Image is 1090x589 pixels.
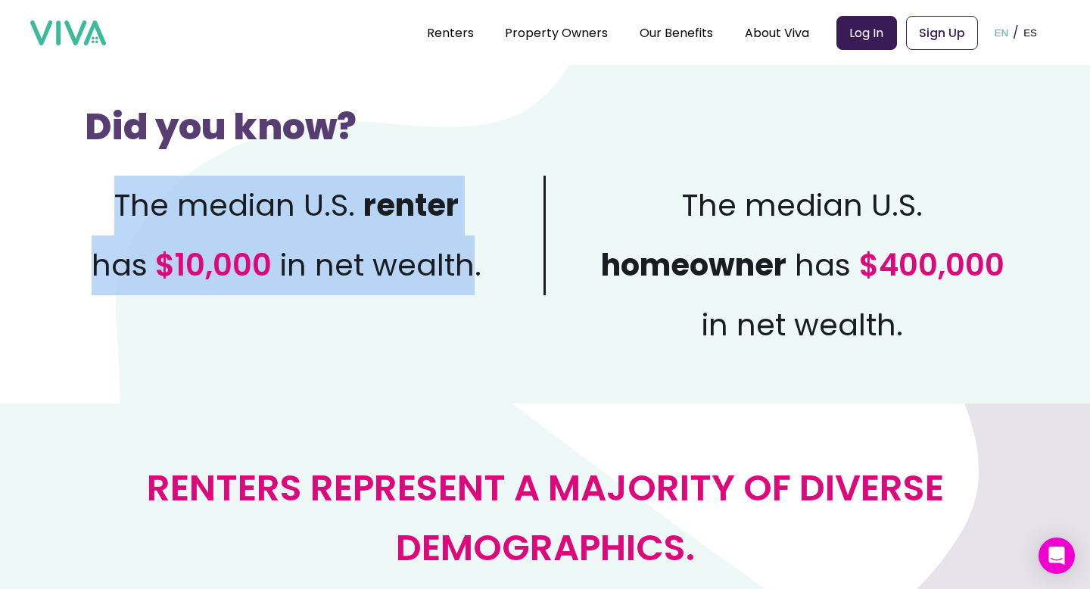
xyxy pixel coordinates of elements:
div: About Viva [745,14,809,51]
p: / [1013,21,1019,44]
a: Sign Up [906,16,978,50]
strong: renter [363,184,459,226]
div: Our Benefits [640,14,713,51]
button: ES [1019,9,1042,56]
h3: Did you know? [85,91,357,164]
a: Renters [427,24,474,42]
a: Log In [836,16,897,50]
strong: homeowner [601,244,786,286]
button: EN [990,9,1014,56]
h2: Renters represent a majority of diverse demographics. [73,458,1017,578]
p: The median U.S. has in net wealth. [85,176,546,295]
p: The median U.S. has in net wealth. [546,176,1005,355]
a: Property Owners [505,24,608,42]
span: $400,000 [859,244,1004,286]
div: Open Intercom Messenger [1039,538,1075,574]
span: $10,000 [148,244,272,286]
img: viva [30,20,106,46]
